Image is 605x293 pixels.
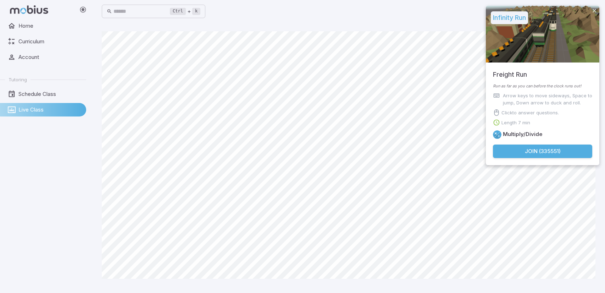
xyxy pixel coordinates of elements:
div: + [170,7,200,16]
button: Join (335551) [493,145,592,158]
kbd: k [192,8,200,15]
span: Account [18,53,81,61]
a: Multiply/Divide [493,130,501,139]
p: Arrow keys to move sideways, Space to jump, Down arrow to duck and roll. [503,92,592,106]
p: Run as far as you can before the clock runs out! [493,83,592,89]
button: close [592,8,597,15]
span: Schedule Class [18,90,81,98]
span: Tutoring [9,76,27,83]
p: Length 7 min [501,119,530,126]
p: Click to answer questions. [501,109,559,116]
button: Fullscreen Game [538,5,552,18]
div: Join Activity [486,6,599,165]
span: Home [18,22,81,30]
h5: Infinity Run [491,11,528,24]
span: Live Class [18,106,81,114]
kbd: Ctrl [170,8,186,15]
button: Start Drawing on Questions [565,5,579,18]
button: Report an Issue [552,5,565,18]
h6: Multiply/Divide [503,130,543,138]
span: Curriculum [18,38,81,45]
h5: Freight Run [493,63,527,80]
